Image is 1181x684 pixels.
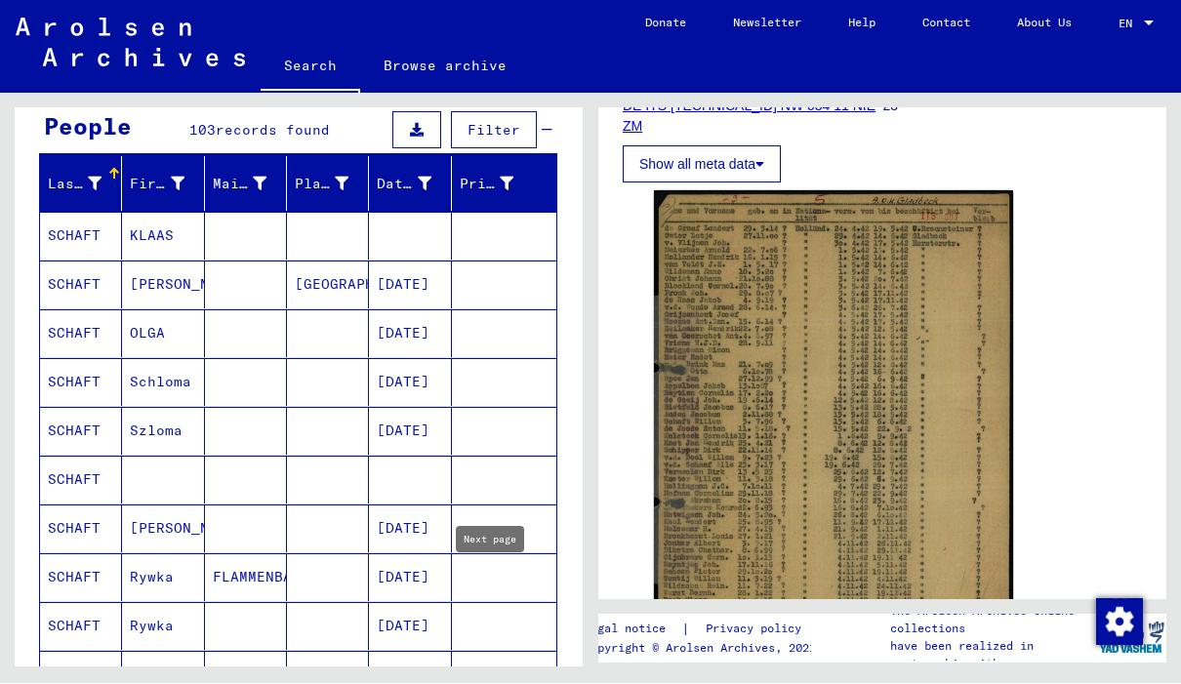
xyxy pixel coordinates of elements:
mat-header-cell: Last Name [40,157,122,212]
mat-cell: SCHAFT [40,262,122,309]
mat-cell: Rywka [122,554,204,602]
img: Change consent [1096,599,1143,646]
mat-cell: Rywka [122,603,204,651]
img: Arolsen_neg.svg [16,19,245,67]
mat-header-cell: Place of Birth [287,157,369,212]
div: Last Name [48,175,102,195]
mat-cell: KLAAS [122,213,204,261]
span: 103 [189,122,216,140]
mat-cell: SCHAFT [40,213,122,261]
mat-header-cell: Maiden Name [205,157,287,212]
div: Place of Birth [295,175,348,195]
div: First Name [130,169,208,200]
p: The Arolsen Archives online collections [890,603,1096,638]
a: Search [261,43,360,94]
button: Filter [451,112,537,149]
mat-cell: SCHAFT [40,310,122,358]
div: Maiden Name [213,169,291,200]
mat-cell: Szloma [122,408,204,456]
p: have been realized in partnership with [890,638,1096,673]
a: Privacy policy [690,620,825,640]
mat-cell: [PERSON_NAME] [122,505,204,553]
mat-cell: SCHAFT [40,359,122,407]
mat-cell: SCHAFT [40,554,122,602]
mat-cell: [DATE] [369,554,451,602]
span: EN [1119,18,1140,31]
div: Maiden Name [213,175,266,195]
div: Prisoner # [460,175,513,195]
div: Place of Birth [295,169,373,200]
mat-cell: OLGA [122,310,204,358]
div: Date of Birth [377,175,430,195]
div: Last Name [48,169,126,200]
mat-cell: [DATE] [369,262,451,309]
mat-cell: [DATE] [369,603,451,651]
mat-cell: SCHAFT [40,505,122,553]
div: | [584,620,825,640]
mat-cell: SCHAFT [40,457,122,504]
button: Show all meta data [623,146,781,183]
div: Date of Birth [377,169,455,200]
span: records found [216,122,330,140]
mat-header-cell: Prisoner # [452,157,556,212]
a: Legal notice [584,620,681,640]
div: First Name [130,175,183,195]
mat-cell: SCHAFT [40,603,122,651]
mat-cell: [DATE] [369,310,451,358]
div: People [44,109,132,144]
mat-cell: FLAMMENBAUM [205,554,287,602]
span: Filter [468,122,520,140]
div: Prisoner # [460,169,538,200]
mat-cell: [DATE] [369,408,451,456]
a: Browse archive [360,43,530,90]
mat-header-cell: First Name [122,157,204,212]
mat-cell: [DATE] [369,505,451,553]
mat-cell: [PERSON_NAME] [122,262,204,309]
p: Copyright © Arolsen Archives, 2021 [584,640,825,658]
mat-header-cell: Date of Birth [369,157,451,212]
mat-cell: [DATE] [369,359,451,407]
mat-cell: SCHAFT [40,408,122,456]
mat-cell: Schloma [122,359,204,407]
mat-cell: [GEOGRAPHIC_DATA] [287,262,369,309]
